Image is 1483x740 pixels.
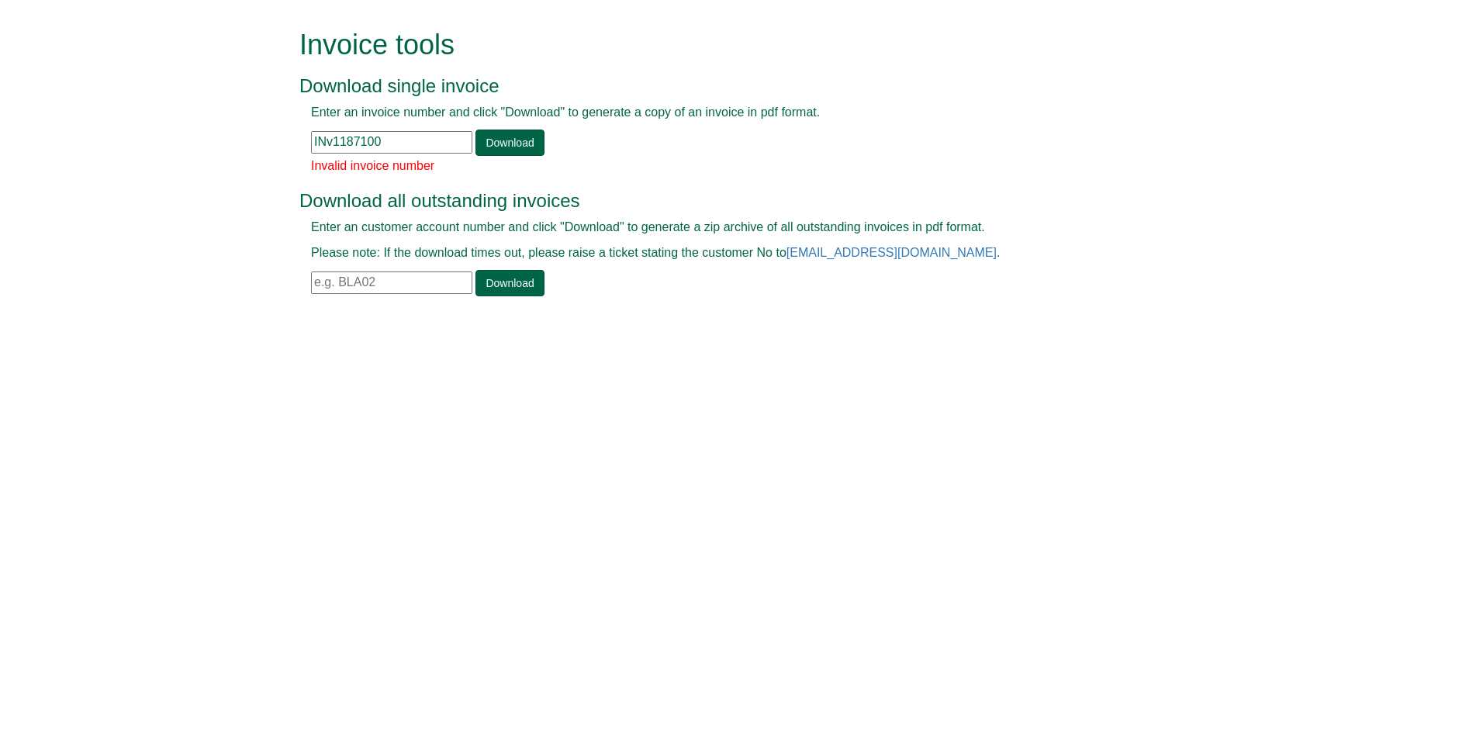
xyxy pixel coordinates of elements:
[299,191,1149,211] h3: Download all outstanding invoices
[311,244,1137,262] p: Please note: If the download times out, please raise a ticket stating the customer No to .
[475,130,544,156] a: Download
[475,270,544,296] a: Download
[311,159,434,172] span: Invalid invoice number
[311,104,1137,122] p: Enter an invoice number and click "Download" to generate a copy of an invoice in pdf format.
[311,131,472,154] input: e.g. INV1234
[299,29,1149,61] h1: Invoice tools
[311,271,472,294] input: e.g. BLA02
[299,76,1149,96] h3: Download single invoice
[786,246,997,259] a: [EMAIL_ADDRESS][DOMAIN_NAME]
[311,219,1137,237] p: Enter an customer account number and click "Download" to generate a zip archive of all outstandin...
